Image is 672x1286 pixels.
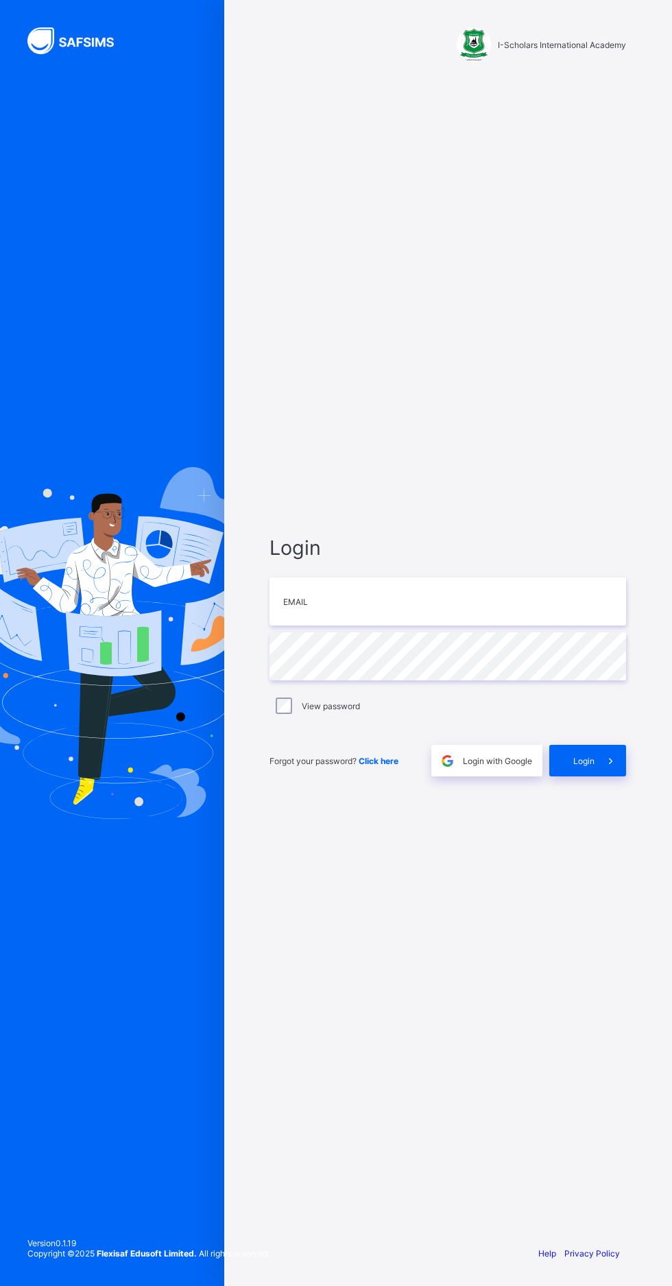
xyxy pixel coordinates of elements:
span: Login [573,756,595,766]
span: Version 0.1.19 [27,1238,269,1248]
span: Login [269,536,626,560]
span: Forgot your password? [269,756,398,766]
span: I-Scholars International Academy [498,40,626,50]
label: View password [302,701,360,711]
a: Click here [359,756,398,766]
strong: Flexisaf Edusoft Limited. [97,1248,197,1259]
a: Privacy Policy [564,1248,620,1259]
img: SAFSIMS Logo [27,27,130,54]
span: Login with Google [463,756,532,766]
a: Help [538,1248,556,1259]
span: Copyright © 2025 All rights reserved. [27,1248,269,1259]
img: google.396cfc9801f0270233282035f929180a.svg [440,753,455,769]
